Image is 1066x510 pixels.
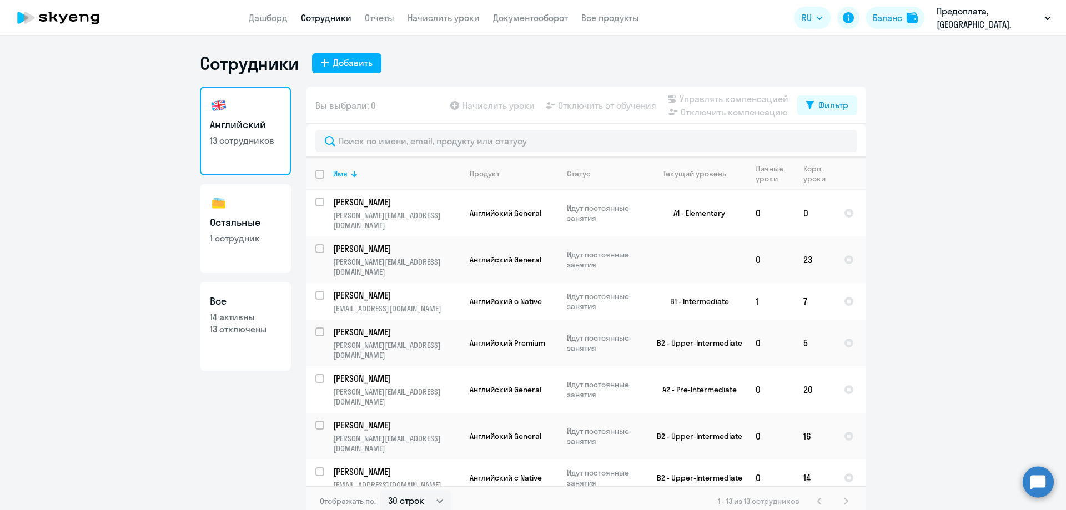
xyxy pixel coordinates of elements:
[470,473,542,483] span: Английский с Native
[818,98,848,112] div: Фильтр
[333,243,459,255] p: [PERSON_NAME]
[210,294,281,309] h3: Все
[333,56,373,69] div: Добавить
[333,466,460,478] a: [PERSON_NAME]
[643,366,747,413] td: A2 - Pre-Intermediate
[365,12,394,23] a: Отчеты
[795,320,835,366] td: 5
[333,196,460,208] a: [PERSON_NAME]
[210,97,228,114] img: english
[249,12,288,23] a: Дашборд
[470,338,545,348] span: Английский Premium
[210,194,228,212] img: others
[795,366,835,413] td: 20
[333,257,460,277] p: [PERSON_NAME][EMAIL_ADDRESS][DOMAIN_NAME]
[312,53,381,73] button: Добавить
[803,164,826,184] div: Корп. уроки
[333,419,460,431] a: [PERSON_NAME]
[333,326,460,338] a: [PERSON_NAME]
[333,340,460,360] p: [PERSON_NAME][EMAIL_ADDRESS][DOMAIN_NAME]
[567,203,643,223] p: Идут постоянные занятия
[802,11,812,24] span: RU
[866,7,924,29] button: Балансbalance
[795,283,835,320] td: 7
[567,468,643,488] p: Идут постоянные занятия
[747,459,795,496] td: 0
[470,169,500,179] div: Продукт
[567,333,643,353] p: Идут постоянные занятия
[643,459,747,496] td: B2 - Upper-Intermediate
[747,283,795,320] td: 1
[210,232,281,244] p: 1 сотрудник
[663,169,726,179] div: Текущий уровень
[652,169,746,179] div: Текущий уровень
[643,190,747,236] td: A1 - Elementary
[333,289,460,301] a: [PERSON_NAME]
[333,210,460,230] p: [PERSON_NAME][EMAIL_ADDRESS][DOMAIN_NAME]
[747,236,795,283] td: 0
[333,433,460,453] p: [PERSON_NAME][EMAIL_ADDRESS][DOMAIN_NAME]
[333,243,460,255] a: [PERSON_NAME]
[320,496,376,506] span: Отображать по:
[333,387,460,407] p: [PERSON_NAME][EMAIL_ADDRESS][DOMAIN_NAME]
[200,184,291,273] a: Остальные1 сотрудник
[581,12,639,23] a: Все продукты
[567,291,643,311] p: Идут постоянные занятия
[797,95,857,115] button: Фильтр
[210,134,281,147] p: 13 сотрудников
[795,413,835,459] td: 16
[567,169,591,179] div: Статус
[794,7,831,29] button: RU
[643,320,747,366] td: B2 - Upper-Intermediate
[567,426,643,446] p: Идут постоянные занятия
[567,380,643,400] p: Идут постоянные занятия
[567,169,643,179] div: Статус
[200,52,299,74] h1: Сотрудники
[301,12,351,23] a: Сотрудники
[210,311,281,323] p: 14 активны
[210,118,281,132] h3: Английский
[333,196,459,208] p: [PERSON_NAME]
[333,372,459,385] p: [PERSON_NAME]
[470,296,542,306] span: Английский с Native
[333,372,460,385] a: [PERSON_NAME]
[210,323,281,335] p: 13 отключены
[333,289,459,301] p: [PERSON_NAME]
[210,215,281,230] h3: Остальные
[756,164,784,184] div: Личные уроки
[747,320,795,366] td: 0
[333,466,459,478] p: [PERSON_NAME]
[718,496,799,506] span: 1 - 13 из 13 сотрудников
[333,169,348,179] div: Имя
[795,236,835,283] td: 23
[200,282,291,371] a: Все14 активны13 отключены
[931,4,1057,31] button: Предоплата, [GEOGRAPHIC_DATA]. ПРОЕКТНАЯ ЛОГИСТИКА, ООО
[643,413,747,459] td: B2 - Upper-Intermediate
[470,385,541,395] span: Английский General
[907,12,918,23] img: balance
[333,304,460,314] p: [EMAIL_ADDRESS][DOMAIN_NAME]
[795,459,835,496] td: 14
[333,326,459,338] p: [PERSON_NAME]
[747,190,795,236] td: 0
[937,4,1040,31] p: Предоплата, [GEOGRAPHIC_DATA]. ПРОЕКТНАЯ ЛОГИСТИКА, ООО
[333,419,459,431] p: [PERSON_NAME]
[747,413,795,459] td: 0
[795,190,835,236] td: 0
[747,366,795,413] td: 0
[756,164,794,184] div: Личные уроки
[643,283,747,320] td: B1 - Intermediate
[567,250,643,270] p: Идут постоянные занятия
[470,208,541,218] span: Английский General
[200,87,291,175] a: Английский13 сотрудников
[470,431,541,441] span: Английский General
[333,169,460,179] div: Имя
[315,99,376,112] span: Вы выбрали: 0
[408,12,480,23] a: Начислить уроки
[333,480,460,490] p: [EMAIL_ADDRESS][DOMAIN_NAME]
[470,255,541,265] span: Английский General
[470,169,557,179] div: Продукт
[493,12,568,23] a: Документооборот
[873,11,902,24] div: Баланс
